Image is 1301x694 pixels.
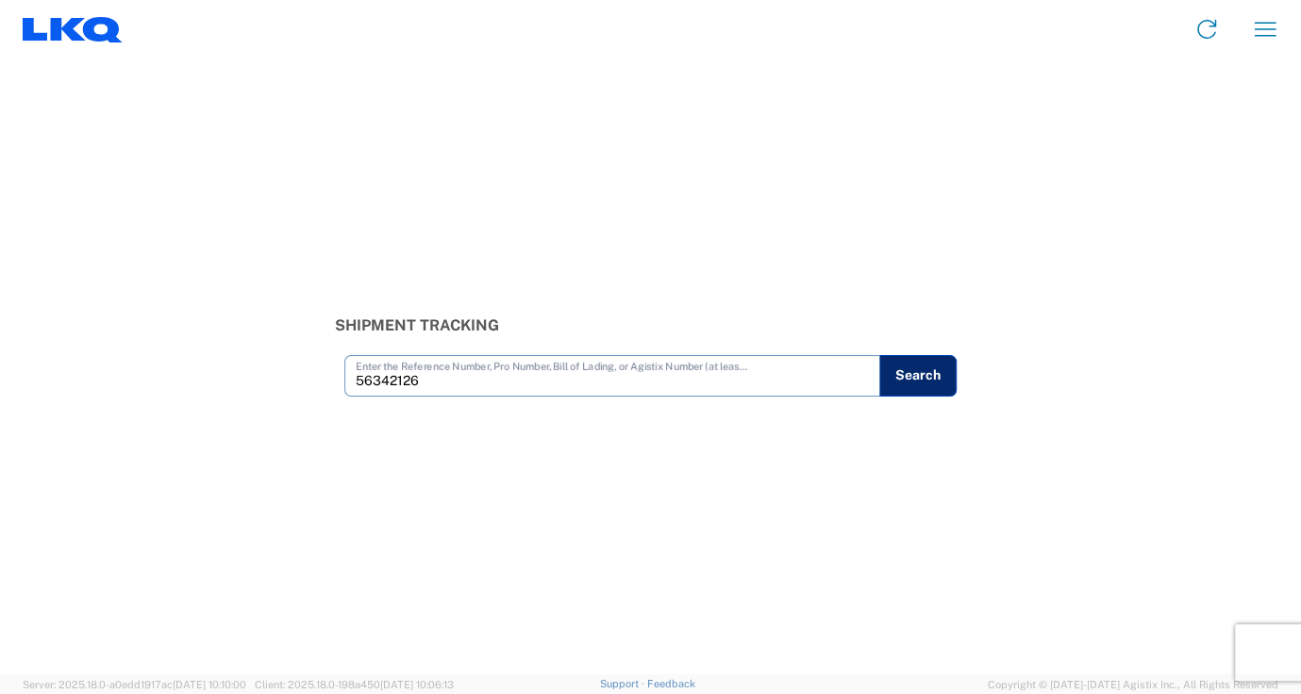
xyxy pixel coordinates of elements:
[173,679,246,690] span: [DATE] 10:10:00
[255,679,454,690] span: Client: 2025.18.0-198a450
[879,355,957,397] button: Search
[600,678,647,689] a: Support
[380,679,454,690] span: [DATE] 10:06:13
[23,679,246,690] span: Server: 2025.18.0-a0edd1917ac
[335,316,966,334] h3: Shipment Tracking
[988,676,1278,693] span: Copyright © [DATE]-[DATE] Agistix Inc., All Rights Reserved
[647,678,695,689] a: Feedback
